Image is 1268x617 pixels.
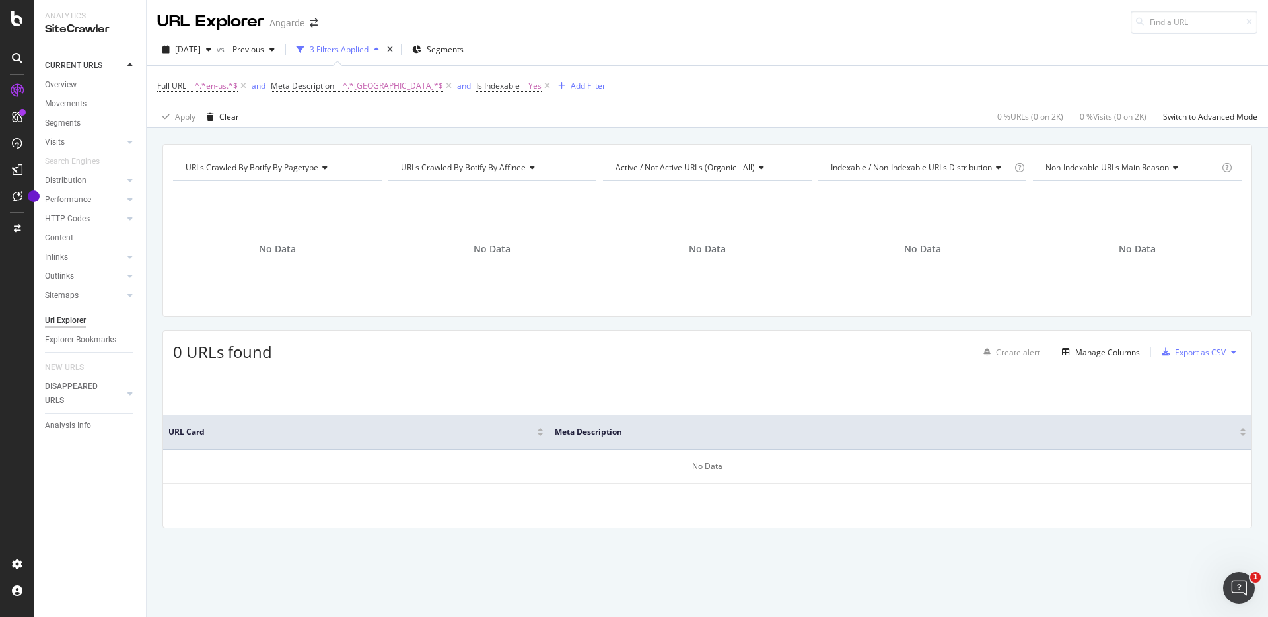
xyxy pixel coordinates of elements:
a: Analysis Info [45,419,137,433]
div: Create alert [996,347,1040,358]
span: ^.*en-us.*$ [195,77,238,95]
button: 3 Filters Applied [291,39,384,60]
button: Add Filter [553,78,606,94]
div: Manage Columns [1075,347,1140,358]
span: Meta Description [271,80,334,91]
div: Movements [45,97,87,111]
span: Segments [427,44,464,55]
span: URLs Crawled By Botify By affinee [401,162,526,173]
button: Clear [201,106,239,127]
span: No Data [474,242,511,256]
a: Performance [45,193,123,207]
span: URLs Crawled By Botify By pagetype [186,162,318,173]
button: [DATE] [157,39,217,60]
a: Distribution [45,174,123,188]
div: 0 % URLs ( 0 on 2K ) [997,111,1063,122]
iframe: Intercom live chat [1223,572,1255,604]
span: 0 URLs found [173,341,272,363]
div: Inlinks [45,250,68,264]
div: Segments [45,116,81,130]
div: Outlinks [45,270,74,283]
span: Indexable / Non-Indexable URLs distribution [831,162,992,173]
a: Overview [45,78,137,92]
div: and [457,80,471,91]
h4: Non-Indexable URLs Main Reason [1043,157,1219,178]
button: Apply [157,106,195,127]
button: Previous [227,39,280,60]
div: 0 % Visits ( 0 on 2K ) [1080,111,1146,122]
button: Create alert [978,342,1040,363]
span: URL Card [168,426,534,438]
div: Switch to Advanced Mode [1163,111,1257,122]
a: Content [45,231,137,245]
div: Analysis Info [45,419,91,433]
div: Overview [45,78,77,92]
span: Is Indexable [476,80,520,91]
a: DISAPPEARED URLS [45,380,123,408]
div: Analytics [45,11,135,22]
button: and [252,79,265,92]
div: Distribution [45,174,87,188]
a: Segments [45,116,137,130]
div: Export as CSV [1175,347,1226,358]
a: Search Engines [45,155,113,168]
a: NEW URLS [45,361,97,375]
div: NEW URLS [45,361,84,375]
button: Segments [407,39,469,60]
button: Switch to Advanced Mode [1158,106,1257,127]
a: HTTP Codes [45,212,123,226]
span: 2025 Sep. 16th [175,44,201,55]
div: Angarde [269,17,304,30]
span: No Data [1119,242,1156,256]
div: arrow-right-arrow-left [310,18,318,28]
div: DISAPPEARED URLS [45,380,112,408]
div: No Data [163,450,1251,484]
div: CURRENT URLS [45,59,102,73]
h4: URLs Crawled By Botify By pagetype [183,157,370,178]
a: Inlinks [45,250,123,264]
span: Yes [528,77,542,95]
div: Add Filter [571,80,606,91]
div: Performance [45,193,91,207]
span: = [522,80,526,91]
div: Tooltip anchor [28,190,40,202]
button: Manage Columns [1057,344,1140,360]
div: Clear [219,111,239,122]
a: CURRENT URLS [45,59,123,73]
div: URL Explorer [157,11,264,33]
h4: URLs Crawled By Botify By affinee [398,157,585,178]
span: 1 [1250,572,1261,583]
div: and [252,80,265,91]
a: Movements [45,97,137,111]
h4: Indexable / Non-Indexable URLs Distribution [828,157,1012,178]
div: HTTP Codes [45,212,90,226]
a: Explorer Bookmarks [45,333,137,347]
button: and [457,79,471,92]
span: Non-Indexable URLs Main Reason [1045,162,1169,173]
div: Apply [175,111,195,122]
span: = [188,80,193,91]
span: Full URL [157,80,186,91]
a: Sitemaps [45,289,123,303]
div: Search Engines [45,155,100,168]
a: Outlinks [45,270,123,283]
div: Url Explorer [45,314,86,328]
span: vs [217,44,227,55]
div: Content [45,231,73,245]
a: Visits [45,135,123,149]
span: Meta Description [555,426,1220,438]
div: 3 Filters Applied [310,44,369,55]
button: Export as CSV [1156,342,1226,363]
span: Previous [227,44,264,55]
input: Find a URL [1131,11,1257,34]
div: Sitemaps [45,289,79,303]
div: Visits [45,135,65,149]
div: Explorer Bookmarks [45,333,116,347]
h4: Active / Not Active URLs [613,157,800,178]
div: SiteCrawler [45,22,135,37]
span: No Data [904,242,941,256]
span: No Data [689,242,726,256]
span: = [336,80,341,91]
a: Url Explorer [45,314,137,328]
div: times [384,43,396,56]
